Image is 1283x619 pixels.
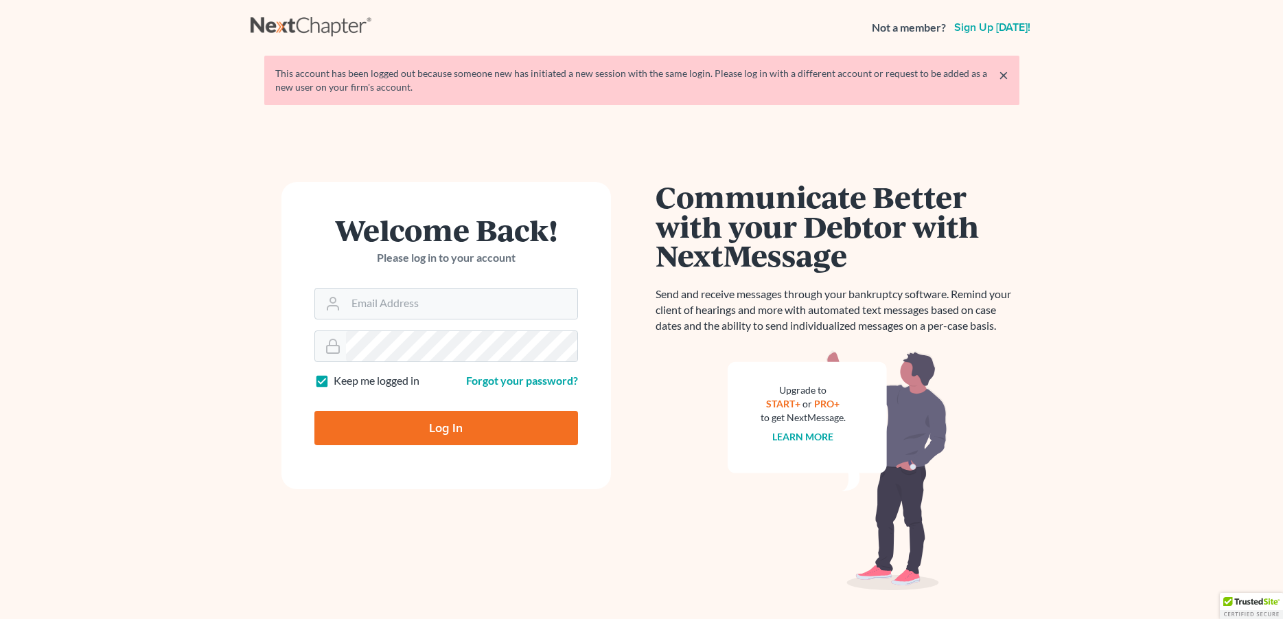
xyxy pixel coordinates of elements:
[761,411,846,425] div: to get NextMessage.
[802,398,812,409] span: or
[656,182,1019,270] h1: Communicate Better with your Debtor with NextMessage
[814,398,840,409] a: PRO+
[466,374,578,387] a: Forgot your password?
[314,250,578,266] p: Please log in to your account
[656,286,1019,334] p: Send and receive messages through your bankruptcy software. Remind your client of hearings and mo...
[728,350,947,591] img: nextmessage_bg-59042aed3d76b12b5cd301f8e5b87938c9018125f34e5fa2b7a6b67550977c72.svg
[314,411,578,445] input: Log In
[275,67,1008,94] div: This account has been logged out because someone new has initiated a new session with the same lo...
[999,67,1008,83] a: ×
[346,289,577,319] input: Email Address
[1220,593,1283,619] div: TrustedSite Certified
[766,398,800,409] a: START+
[761,383,846,397] div: Upgrade to
[314,215,578,245] h1: Welcome Back!
[772,431,833,442] a: Learn more
[872,20,946,36] strong: Not a member?
[951,22,1033,33] a: Sign up [DATE]!
[334,373,419,389] label: Keep me logged in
